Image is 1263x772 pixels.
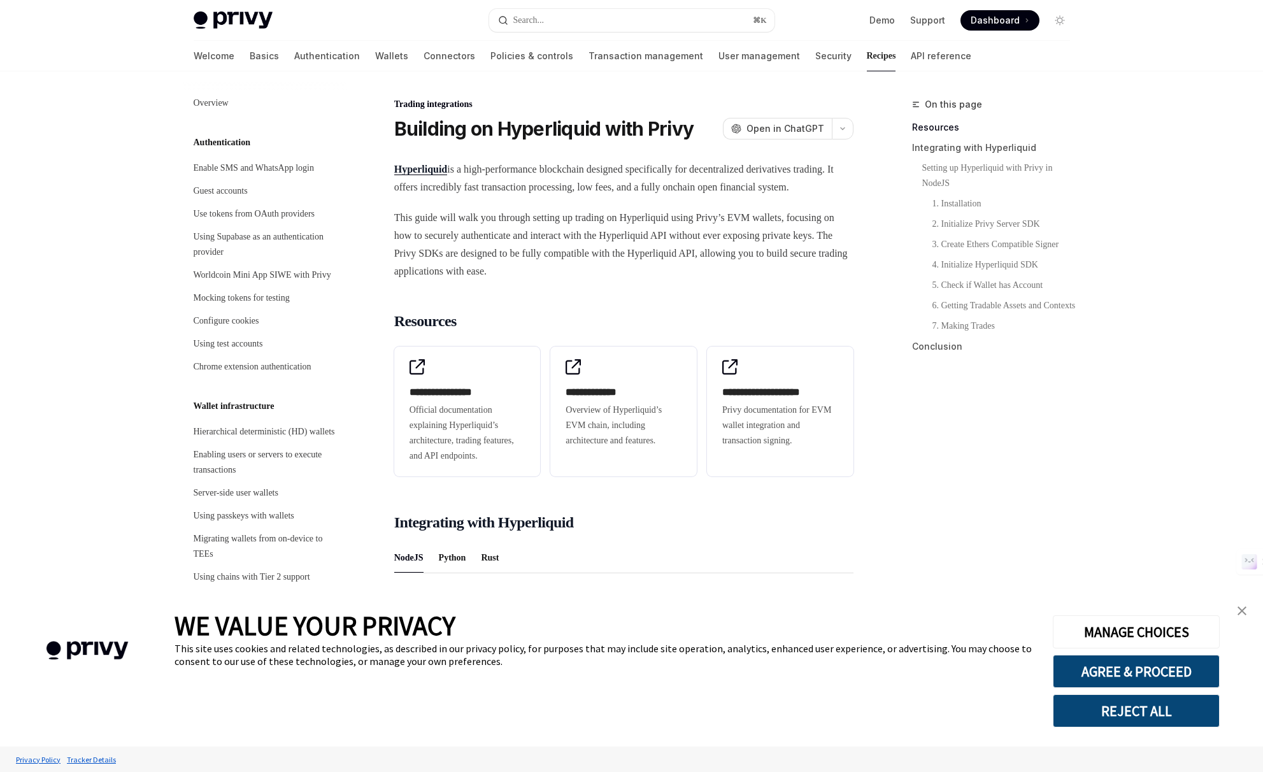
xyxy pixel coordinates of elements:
button: AGREE & PROCEED [1053,655,1220,688]
a: Conclusion [912,336,1080,357]
a: Enabling users or servers to execute transactions [183,443,346,482]
div: This site uses cookies and related technologies, as described in our privacy policy, for purposes... [175,642,1034,668]
a: Using passkeys with wallets [183,504,346,527]
span: Overview of Hyperliquid’s EVM chain, including architecture and features. [566,403,681,448]
div: Using passkeys with wallets [194,508,294,524]
a: Basics [250,41,279,71]
button: NodeJS [394,543,424,573]
a: Using Supabase as an authentication provider [183,225,346,264]
span: Resources [394,311,457,331]
a: Policies & controls [490,41,573,71]
img: company logo [19,623,155,678]
div: Migrating wallets from on-device to TEEs [194,531,339,562]
a: Welcome [194,41,234,71]
button: Search...⌘K [489,9,774,32]
a: 6. Getting Tradable Assets and Contexts [932,296,1080,316]
span: ⌘ K [753,15,766,25]
span: is a high-performance blockchain designed specifically for decentralized derivatives trading. It ... [394,161,853,196]
a: Overview [183,92,346,115]
a: Connectors [424,41,475,71]
a: Configure cookies [183,310,346,332]
a: Custom account abstraction implementation [183,589,346,627]
a: Privacy Policy [13,748,64,771]
a: Worldcoin Mini App SIWE with Privy [183,264,346,287]
button: REJECT ALL [1053,694,1220,727]
div: Search... [513,13,545,28]
div: Hierarchical deterministic (HD) wallets [194,424,335,440]
a: 5. Check if Wallet has Account [932,275,1080,296]
a: Server-side user wallets [183,482,346,504]
a: **** **** ***Overview of Hyperliquid’s EVM chain, including architecture and features. [550,347,697,476]
h5: Authentication [194,135,250,150]
h1: Building on Hyperliquid with Privy [394,117,694,140]
a: Support [910,14,945,27]
div: Guest accounts [194,183,248,199]
button: Python [439,543,466,573]
button: Rust [481,543,499,573]
a: Migrating wallets from on-device to TEEs [183,527,346,566]
span: Integrating with Hyperliquid [394,512,574,533]
a: close banner [1229,598,1255,624]
span: Official documentation explaining Hyperliquid’s architecture, trading features, and API endpoints. [410,403,525,464]
span: This guide will walk you through setting up trading on Hyperliquid using Privy’s EVM wallets, foc... [394,209,853,280]
div: Using test accounts [194,336,263,352]
a: Setting up Hyperliquid with Privy in NodeJS [922,158,1080,194]
span: Dashboard [971,14,1020,27]
div: Using Supabase as an authentication provider [194,229,339,260]
button: Toggle dark mode [1050,10,1070,31]
a: API reference [911,41,971,71]
button: MANAGE CHOICES [1053,615,1220,648]
div: Configure cookies [194,313,259,329]
a: Recipes [867,41,896,71]
a: Using chains with Tier 2 support [183,566,346,589]
a: Demo [869,14,895,27]
a: Use tokens from OAuth providers [183,203,346,225]
span: WE VALUE YOUR PRIVACY [175,609,455,642]
a: Enable SMS and WhatsApp login [183,157,346,180]
span: Open in ChatGPT [746,122,824,135]
div: Enabling users or servers to execute transactions [194,447,339,478]
img: close banner [1238,606,1246,615]
a: **** **** **** *Official documentation explaining Hyperliquid’s architecture, trading features, a... [394,347,541,476]
a: Mocking tokens for testing [183,287,346,310]
a: Dashboard [960,10,1039,31]
div: Trading integrations [394,98,853,111]
div: Server-side user wallets [194,485,278,501]
a: 7. Making Trades [932,316,1080,336]
div: Enable SMS and WhatsApp login [194,161,315,176]
h5: Wallet infrastructure [194,399,275,414]
a: Guest accounts [183,180,346,203]
a: 3. Create Ethers Compatible Signer [932,234,1080,255]
a: 1. Installation [932,194,1080,214]
a: Integrating with Hyperliquid [912,138,1080,158]
div: Mocking tokens for testing [194,290,290,306]
div: Overview [194,96,229,111]
button: Open in ChatGPT [723,118,832,139]
a: 4. Initialize Hyperliquid SDK [932,255,1080,275]
a: Authentication [294,41,360,71]
a: Security [815,41,852,71]
a: Using test accounts [183,332,346,355]
a: Resources [912,117,1080,138]
div: Using chains with Tier 2 support [194,569,310,585]
a: Chrome extension authentication [183,355,346,378]
span: Setting up Hyperliquid with Privy in NodeJS [394,589,625,606]
a: Wallets [375,41,408,71]
img: light logo [194,11,273,29]
a: 2. Initialize Privy Server SDK [932,214,1080,234]
a: **** **** **** *****Privy documentation for EVM wallet integration and transaction signing. [707,347,853,476]
div: Use tokens from OAuth providers [194,206,315,222]
span: Privy documentation for EVM wallet integration and transaction signing. [722,403,838,448]
div: Worldcoin Mini App SIWE with Privy [194,268,331,283]
a: User management [718,41,800,71]
a: Hierarchical deterministic (HD) wallets [183,420,346,443]
a: Tracker Details [64,748,119,771]
a: Hyperliquid [394,164,448,175]
a: Transaction management [589,41,703,71]
span: On this page [925,97,982,112]
div: Chrome extension authentication [194,359,311,375]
